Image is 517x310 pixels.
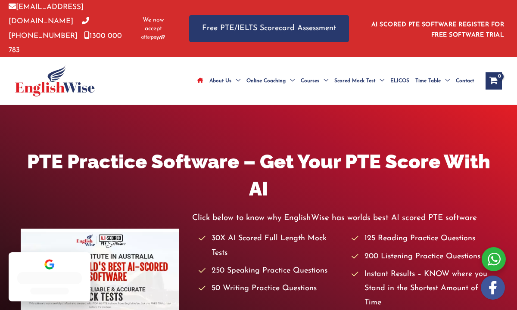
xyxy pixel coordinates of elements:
[352,250,496,264] li: 200 Listening Practice Questions
[139,16,168,33] span: We now accept
[319,66,328,96] span: Menu Toggle
[192,211,496,225] p: Click below to know why EnglishWise has worlds best AI scored PTE software
[352,232,496,246] li: 125 Reading Practice Questions
[21,148,496,202] h1: PTE Practice Software – Get Your PTE Score With AI
[194,66,477,96] nav: Site Navigation: Main Menu
[243,66,298,96] a: Online CoachingMenu Toggle
[371,22,505,38] a: AI SCORED PTE SOFTWARE REGISTER FOR FREE SOFTWARE TRIAL
[231,66,240,96] span: Menu Toggle
[415,66,441,96] span: Time Table
[9,18,89,39] a: [PHONE_NUMBER]
[209,66,231,96] span: About Us
[206,66,243,96] a: About UsMenu Toggle
[334,66,375,96] span: Scored Mock Test
[301,66,319,96] span: Courses
[481,276,505,300] img: white-facebook.png
[9,32,122,54] a: 1300 000 783
[456,66,474,96] span: Contact
[246,66,286,96] span: Online Coaching
[441,66,450,96] span: Menu Toggle
[366,15,508,43] aside: Header Widget 1
[486,72,502,90] a: View Shopping Cart, empty
[331,66,387,96] a: Scored Mock TestMenu Toggle
[141,35,165,40] img: Afterpay-Logo
[390,66,409,96] span: ELICOS
[387,66,412,96] a: ELICOS
[412,66,453,96] a: Time TableMenu Toggle
[189,15,349,42] a: Free PTE/IELTS Scorecard Assessment
[375,66,384,96] span: Menu Toggle
[453,66,477,96] a: Contact
[15,65,95,96] img: cropped-ew-logo
[9,3,84,25] a: [EMAIL_ADDRESS][DOMAIN_NAME]
[286,66,295,96] span: Menu Toggle
[298,66,331,96] a: CoursesMenu Toggle
[199,232,343,260] li: 30X AI Scored Full Length Mock Tests
[199,264,343,278] li: 250 Speaking Practice Questions
[199,282,343,296] li: 50 Writing Practice Questions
